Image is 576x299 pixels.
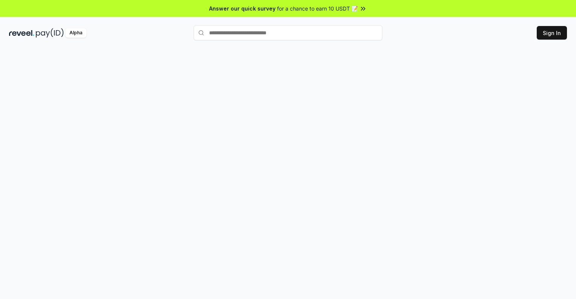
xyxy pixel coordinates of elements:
[209,5,276,12] span: Answer our quick survey
[65,28,86,38] div: Alpha
[277,5,358,12] span: for a chance to earn 10 USDT 📝
[537,26,567,40] button: Sign In
[9,28,34,38] img: reveel_dark
[36,28,64,38] img: pay_id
